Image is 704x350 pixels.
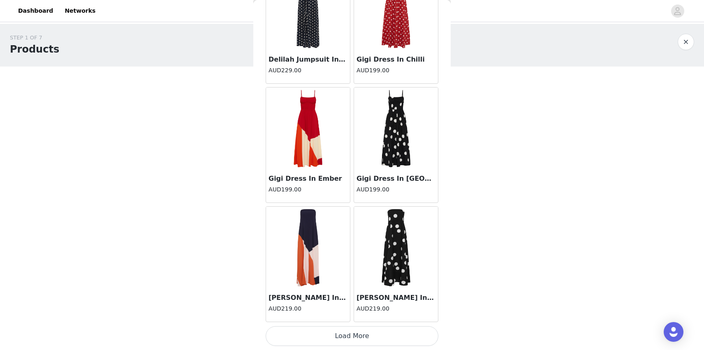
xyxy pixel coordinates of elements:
a: Networks [60,2,100,20]
div: Open Intercom Messenger [664,322,683,342]
h4: AUD199.00 [269,185,347,194]
h3: Gigi Dress In Chilli [357,55,435,64]
h3: Delilah Jumpsuit In Lune [269,55,347,64]
img: Gigi Dress In Ember [280,87,335,170]
h3: [PERSON_NAME] In Eclipse [269,293,347,303]
div: avatar [674,5,681,18]
img: Gigi Dress In Punto [368,87,423,170]
img: Gina Dress In Eclipse [280,207,335,289]
h4: AUD199.00 [357,66,435,75]
button: Load More [266,326,438,346]
img: Gina Dress In Punto [368,207,423,289]
h4: AUD219.00 [357,304,435,313]
h1: Products [10,42,59,57]
h4: AUD229.00 [269,66,347,75]
h4: AUD199.00 [357,185,435,194]
h4: AUD219.00 [269,304,347,313]
h3: [PERSON_NAME] In [GEOGRAPHIC_DATA] [357,293,435,303]
div: STEP 1 OF 7 [10,34,59,42]
h3: Gigi Dress In Ember [269,174,347,184]
a: Dashboard [13,2,58,20]
h3: Gigi Dress In [GEOGRAPHIC_DATA] [357,174,435,184]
